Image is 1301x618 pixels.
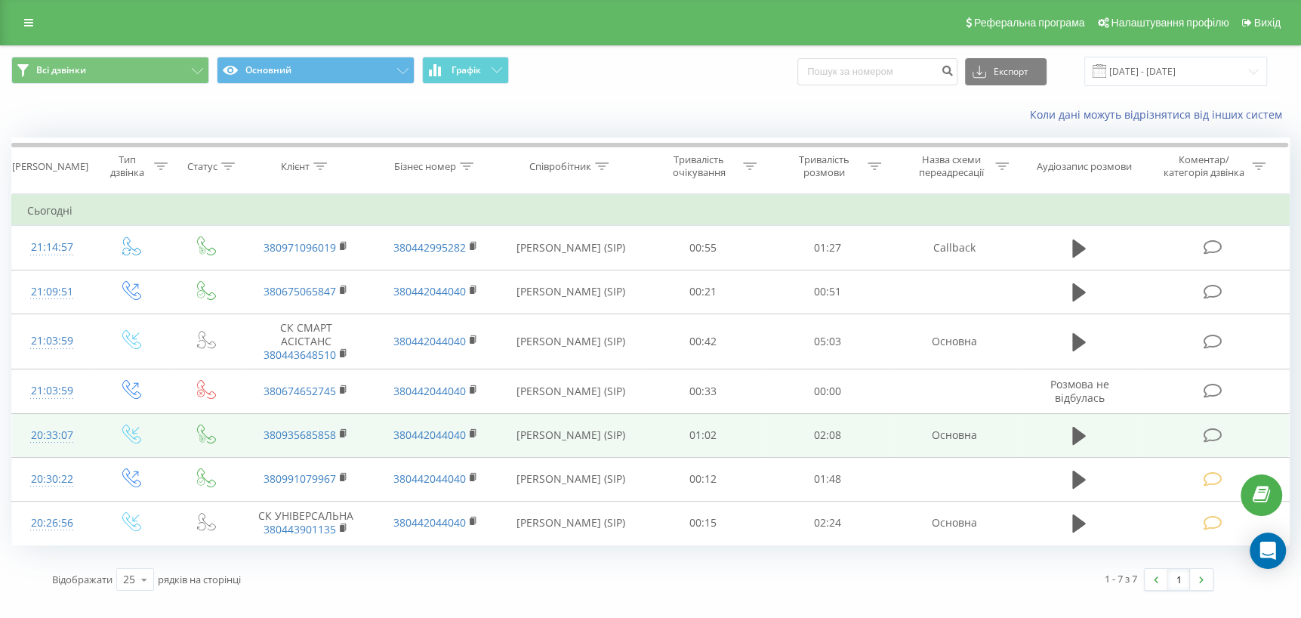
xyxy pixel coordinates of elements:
a: 380442995282 [393,240,466,255]
a: 380971096019 [264,240,336,255]
div: 1 - 7 з 7 [1105,571,1137,586]
div: Коментар/категорія дзвінка [1160,153,1248,179]
td: 00:55 [640,226,765,270]
td: 00:15 [640,501,765,545]
button: Експорт [965,58,1047,85]
td: 00:00 [765,369,889,413]
td: 01:27 [765,226,889,270]
div: 21:14:57 [27,233,76,262]
td: [PERSON_NAME] (SIP) [501,369,640,413]
button: Всі дзвінки [11,57,209,84]
div: 20:30:22 [27,465,76,494]
a: 380442044040 [393,515,466,530]
a: 380674652745 [264,384,336,398]
td: СК УНІВЕРСАЛЬНА [241,501,371,545]
div: 21:09:51 [27,277,76,307]
span: Реферальна програма [974,17,1085,29]
div: Назва схеми переадресації [911,153,991,179]
div: Тривалість очікування [658,153,739,179]
button: Основний [217,57,415,84]
div: Клієнт [281,160,310,173]
td: 01:02 [640,413,765,457]
a: 380991079967 [264,471,336,486]
div: 25 [123,572,135,587]
div: 21:03:59 [27,326,76,356]
a: 1 [1167,569,1190,590]
div: Бізнес номер [394,160,456,173]
td: [PERSON_NAME] (SIP) [501,501,640,545]
span: Всі дзвінки [36,64,86,76]
span: Відображати [52,573,113,586]
div: Тип дзвінка [105,153,150,179]
a: 380675065847 [264,284,336,298]
td: 02:08 [765,413,889,457]
button: Графік [422,57,509,84]
a: 380443901135 [264,522,336,536]
td: 00:42 [640,314,765,369]
td: 00:21 [640,270,765,314]
input: Пошук за номером [797,58,957,85]
td: СК СМАРТ АСІСТАНС [241,314,371,369]
div: Аудіозапис розмови [1037,160,1132,173]
a: 380443648510 [264,348,336,362]
td: Основна [889,501,1019,545]
td: Callback [889,226,1019,270]
span: Розмова не відбулась [1050,377,1108,405]
td: [PERSON_NAME] (SIP) [501,457,640,501]
td: 02:24 [765,501,889,545]
div: Співробітник [529,160,591,173]
a: 380442044040 [393,334,466,348]
td: Основна [889,413,1019,457]
a: Коли дані можуть відрізнятися вiд інших систем [1030,107,1290,122]
td: 05:03 [765,314,889,369]
span: Налаштування профілю [1111,17,1229,29]
td: 00:51 [765,270,889,314]
td: [PERSON_NAME] (SIP) [501,270,640,314]
td: [PERSON_NAME] (SIP) [501,226,640,270]
div: Тривалість розмови [783,153,864,179]
a: 380442044040 [393,284,466,298]
div: 20:33:07 [27,421,76,450]
a: 380935685858 [264,428,336,442]
td: 00:12 [640,457,765,501]
div: 20:26:56 [27,508,76,538]
td: Сьогодні [12,196,1290,226]
div: 21:03:59 [27,376,76,406]
td: 01:48 [765,457,889,501]
a: 380442044040 [393,471,466,486]
div: [PERSON_NAME] [12,160,88,173]
a: 380442044040 [393,384,466,398]
td: [PERSON_NAME] (SIP) [501,314,640,369]
td: Основна [889,314,1019,369]
div: Статус [187,160,217,173]
span: рядків на сторінці [158,573,241,586]
span: Вихід [1254,17,1281,29]
td: 00:33 [640,369,765,413]
div: Open Intercom Messenger [1250,533,1286,569]
a: 380442044040 [393,428,466,442]
span: Графік [452,65,481,76]
td: [PERSON_NAME] (SIP) [501,413,640,457]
